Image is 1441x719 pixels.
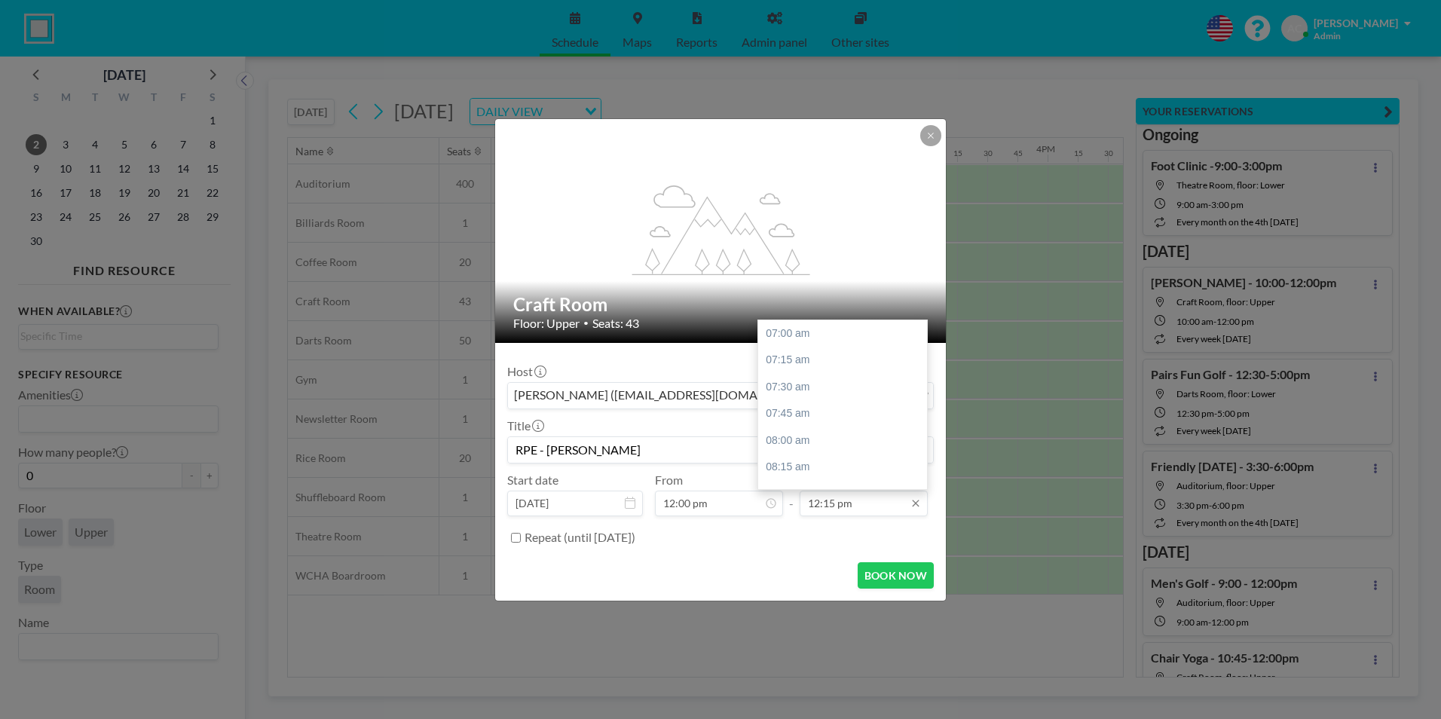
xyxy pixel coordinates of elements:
span: Floor: Upper [513,316,580,331]
label: Host [507,364,545,379]
span: • [583,317,589,329]
div: 08:00 am [758,427,935,454]
div: 07:00 am [758,320,935,347]
div: 07:45 am [758,400,935,427]
label: From [655,473,683,488]
button: BOOK NOW [858,562,934,589]
span: - [789,478,794,511]
div: 08:15 am [758,454,935,481]
label: Start date [507,473,558,488]
label: Repeat (until [DATE]) [525,530,635,545]
div: 07:15 am [758,347,935,374]
div: 08:30 am [758,481,935,508]
label: Title [507,418,543,433]
h2: Craft Room [513,293,929,316]
span: [PERSON_NAME] ([EMAIL_ADDRESS][DOMAIN_NAME]) [511,386,821,405]
g: flex-grow: 1.2; [632,184,810,274]
div: 07:30 am [758,374,935,401]
input: Andrea's reservation [508,437,933,463]
div: Search for option [508,383,933,408]
span: Seats: 43 [592,316,639,331]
